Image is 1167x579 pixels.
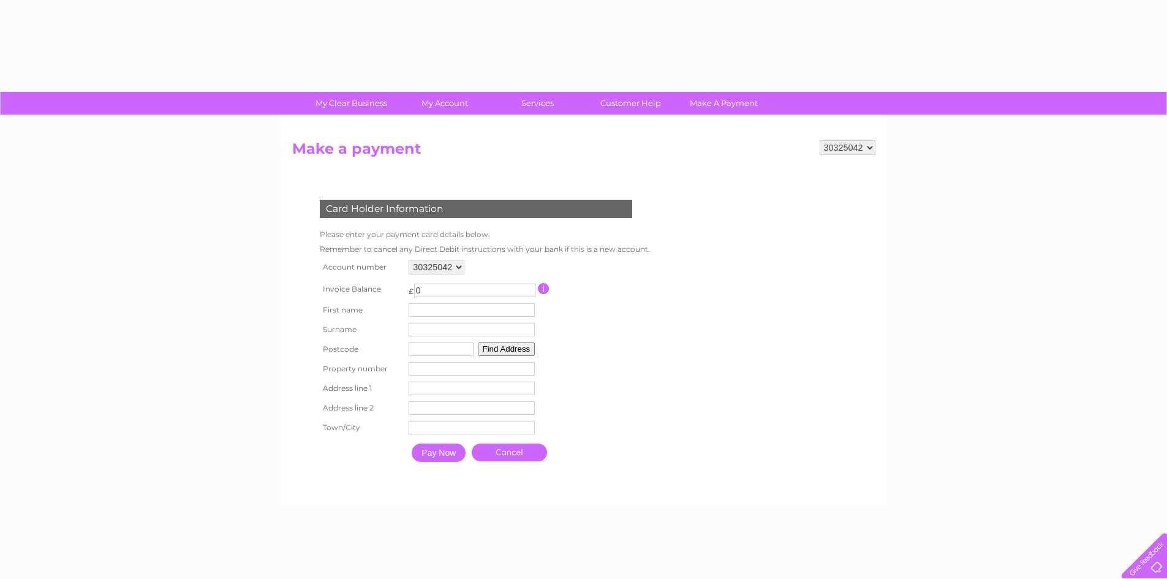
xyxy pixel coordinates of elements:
a: Make A Payment [673,92,774,115]
a: Customer Help [580,92,681,115]
div: Card Holder Information [320,200,632,218]
a: Services [487,92,588,115]
th: Property number [317,359,406,379]
th: First name [317,300,406,320]
button: Find Address [478,342,535,356]
h2: Make a payment [292,140,875,164]
th: Postcode [317,339,406,359]
input: Pay Now [412,444,466,462]
th: Account number [317,257,406,278]
a: My Account [394,92,495,115]
th: Surname [317,320,406,339]
input: Information [538,283,550,294]
td: £ [409,281,414,296]
a: Cancel [472,444,547,461]
th: Invoice Balance [317,278,406,300]
td: Please enter your payment card details below. [317,227,653,242]
a: My Clear Business [301,92,402,115]
th: Address line 1 [317,379,406,398]
th: Town/City [317,418,406,437]
th: Address line 2 [317,398,406,418]
td: Remember to cancel any Direct Debit instructions with your bank if this is a new account. [317,242,653,257]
